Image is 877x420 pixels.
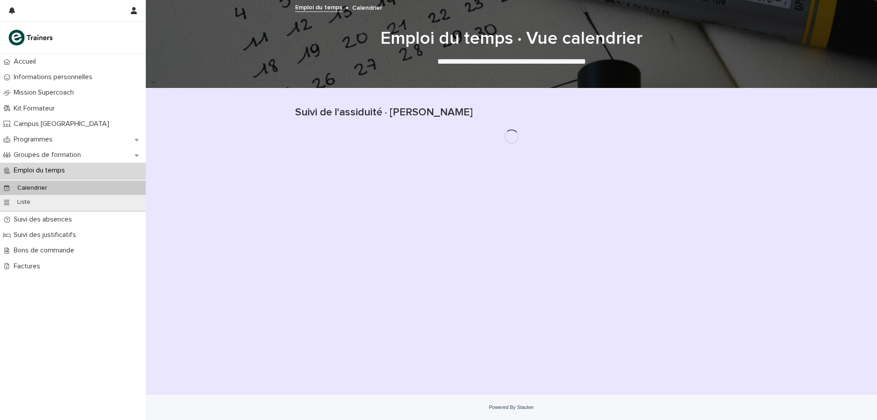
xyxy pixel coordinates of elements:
[10,246,81,255] p: Bons de commande
[10,262,47,271] p: Factures
[10,120,116,128] p: Campus [GEOGRAPHIC_DATA]
[10,73,99,81] p: Informations personnelles
[10,104,62,113] p: Kit Formateur
[10,135,60,144] p: Programmes
[10,184,54,192] p: Calendrier
[10,231,83,239] p: Suivi des justificatifs
[10,57,43,66] p: Accueil
[352,2,382,12] p: Calendrier
[489,405,534,410] a: Powered By Stacker
[10,166,72,175] p: Emploi du temps
[10,215,79,224] p: Suivi des absences
[10,88,81,97] p: Mission Supercoach
[295,2,342,12] a: Emploi du temps
[295,106,728,119] h1: Suivi de l'assiduité · [PERSON_NAME]
[7,29,56,46] img: K0CqGN7SDeD6s4JG8KQk
[10,199,38,206] p: Liste
[10,151,88,159] p: Groupes de formation
[295,28,728,49] h1: Emploi du temps · Vue calendrier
